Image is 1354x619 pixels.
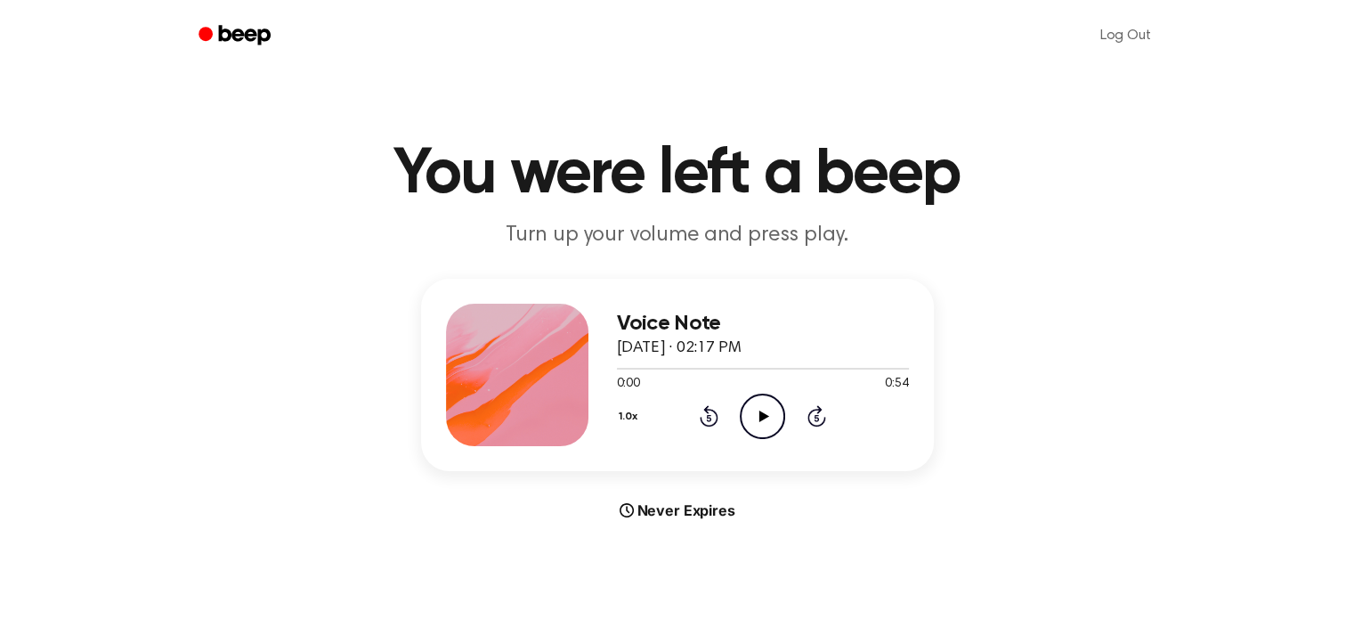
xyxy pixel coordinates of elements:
span: 0:00 [617,375,640,394]
div: Never Expires [421,500,934,521]
span: 0:54 [885,375,908,394]
p: Turn up your volume and press play. [336,221,1019,250]
a: Log Out [1082,14,1169,57]
h3: Voice Note [617,312,909,336]
h1: You were left a beep [222,143,1133,207]
button: 1.0x [617,402,645,432]
span: [DATE] · 02:17 PM [617,340,742,356]
a: Beep [186,19,287,53]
